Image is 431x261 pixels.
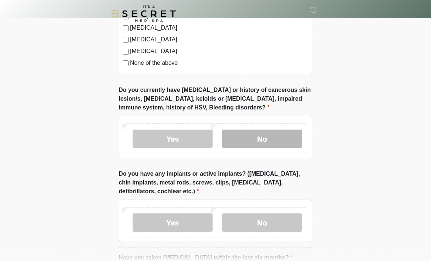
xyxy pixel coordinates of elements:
label: No [222,214,302,232]
input: [MEDICAL_DATA] [123,26,129,31]
label: Do you have any implants or active implants? ([MEDICAL_DATA], chin implants, metal rods, screws, ... [119,170,312,196]
label: Yes [133,214,213,232]
label: Do you currently have [MEDICAL_DATA] or history of cancerous skin lesion/s, [MEDICAL_DATA], keloi... [119,86,312,112]
img: It's A Secret Med Spa Logo [111,5,176,22]
label: Yes [133,130,213,148]
label: No [222,130,302,148]
label: [MEDICAL_DATA] [130,36,308,44]
input: [MEDICAL_DATA] [123,49,129,55]
input: None of the above [123,61,129,67]
label: [MEDICAL_DATA] [130,24,308,33]
input: [MEDICAL_DATA] [123,37,129,43]
label: None of the above [130,59,308,68]
label: [MEDICAL_DATA] [130,47,308,56]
